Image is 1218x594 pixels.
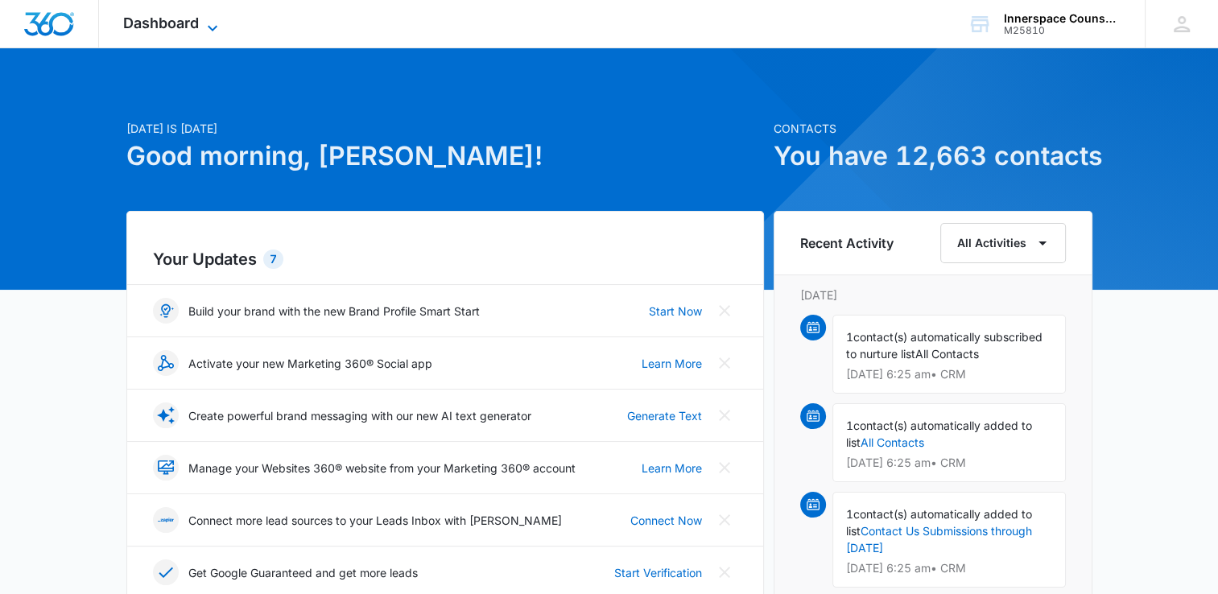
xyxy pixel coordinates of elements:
[642,355,702,372] a: Learn More
[861,435,924,449] a: All Contacts
[940,223,1066,263] button: All Activities
[846,419,1032,449] span: contact(s) automatically added to list
[800,233,894,253] h6: Recent Activity
[126,120,764,137] p: [DATE] is [DATE]
[630,512,702,529] a: Connect Now
[642,460,702,476] a: Learn More
[649,303,702,320] a: Start Now
[126,137,764,175] h1: Good morning, [PERSON_NAME]!
[188,303,480,320] p: Build your brand with the new Brand Profile Smart Start
[123,14,199,31] span: Dashboard
[627,407,702,424] a: Generate Text
[800,287,1066,303] p: [DATE]
[188,407,531,424] p: Create powerful brand messaging with our new AI text generator
[846,563,1052,574] p: [DATE] 6:25 am • CRM
[774,120,1092,137] p: Contacts
[846,507,853,521] span: 1
[915,347,979,361] span: All Contacts
[774,137,1092,175] h1: You have 12,663 contacts
[846,457,1052,468] p: [DATE] 6:25 am • CRM
[712,402,737,428] button: Close
[1004,25,1121,36] div: account id
[614,564,702,581] a: Start Verification
[188,512,562,529] p: Connect more lead sources to your Leads Inbox with [PERSON_NAME]
[846,507,1032,538] span: contact(s) automatically added to list
[846,330,1043,361] span: contact(s) automatically subscribed to nurture list
[188,355,432,372] p: Activate your new Marketing 360® Social app
[712,350,737,376] button: Close
[712,507,737,533] button: Close
[188,460,576,476] p: Manage your Websites 360® website from your Marketing 360® account
[712,455,737,481] button: Close
[712,559,737,585] button: Close
[846,524,1032,555] a: Contact Us Submissions through [DATE]
[188,564,418,581] p: Get Google Guaranteed and get more leads
[712,298,737,324] button: Close
[846,330,853,344] span: 1
[1004,12,1121,25] div: account name
[153,247,737,271] h2: Your Updates
[263,250,283,269] div: 7
[846,419,853,432] span: 1
[846,369,1052,380] p: [DATE] 6:25 am • CRM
